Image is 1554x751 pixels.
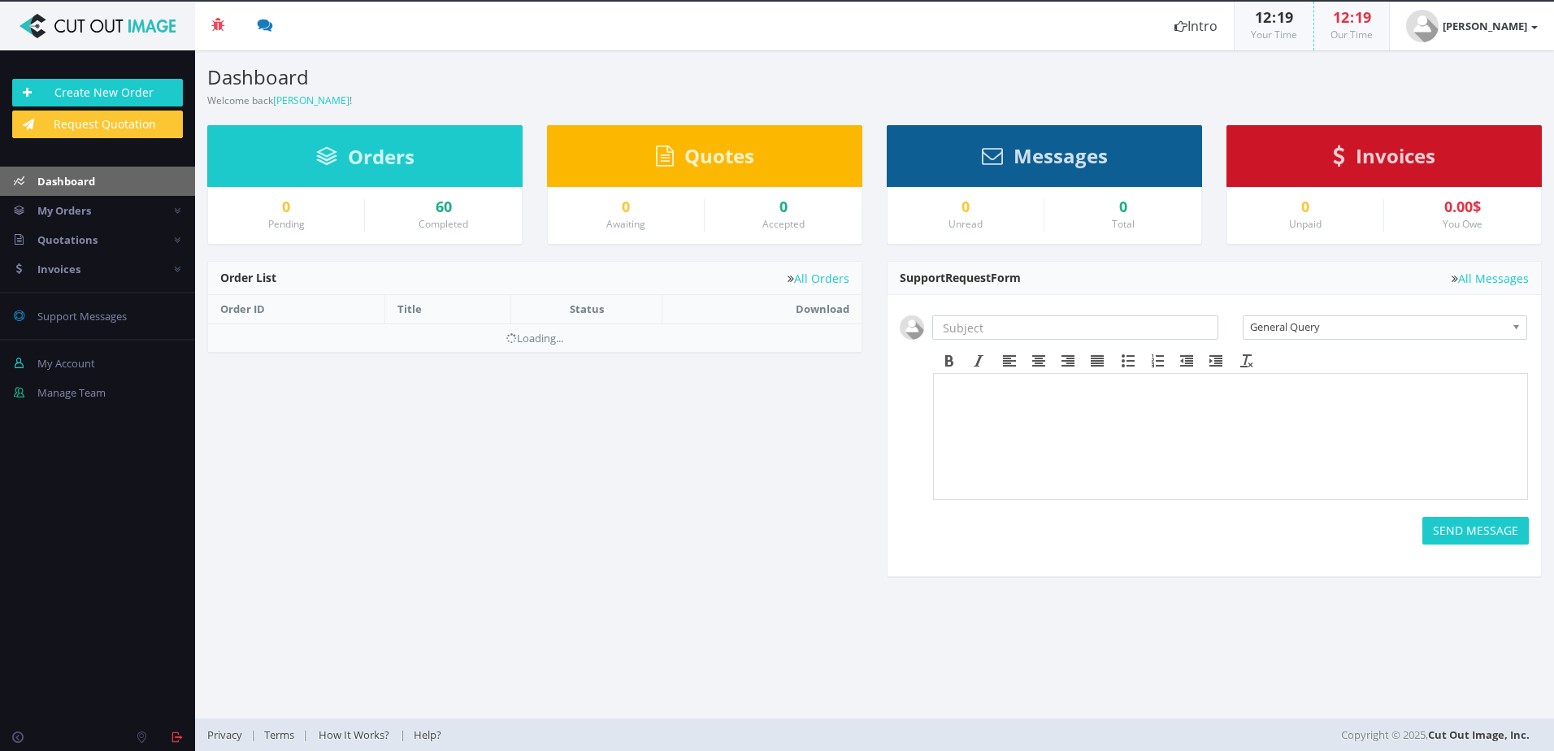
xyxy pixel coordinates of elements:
span: Invoices [37,262,80,276]
strong: [PERSON_NAME] [1443,19,1527,33]
a: How It Works? [308,727,400,742]
span: : [1271,7,1277,27]
a: [PERSON_NAME] [1390,2,1554,50]
div: 0 [1057,199,1189,215]
span: 12 [1333,7,1349,27]
small: Pending [268,217,305,231]
a: Privacy [207,727,250,742]
span: Manage Team [37,385,106,400]
span: How It Works? [319,727,389,742]
small: Accepted [762,217,805,231]
div: Italic [964,350,993,371]
img: user_default.jpg [900,315,924,340]
small: Awaiting [606,217,645,231]
span: Support Form [900,270,1021,285]
a: Create New Order [12,79,183,106]
a: 0 [220,199,352,215]
img: user_default.jpg [1406,10,1439,42]
div: Align right [1053,350,1083,371]
span: Request [945,270,991,285]
div: Align center [1024,350,1053,371]
span: My Account [37,356,95,371]
a: Help? [406,727,449,742]
a: 0 [1239,199,1371,215]
div: 0.00$ [1396,199,1529,215]
a: Invoices [1333,152,1435,167]
th: Status [511,295,662,323]
a: Orders [316,153,415,167]
a: Terms [256,727,302,742]
a: Quotes [656,152,754,167]
span: Quotes [684,142,754,169]
span: My Orders [37,203,91,218]
span: Order List [220,270,276,285]
span: 19 [1355,7,1371,27]
a: All Messages [1452,272,1529,284]
small: Total [1112,217,1135,231]
small: Unread [948,217,983,231]
small: Completed [419,217,468,231]
a: 0 [560,199,692,215]
span: Support Messages [37,309,127,323]
a: All Orders [788,272,849,284]
div: Align left [995,350,1024,371]
input: Subject [932,315,1218,340]
a: Request Quotation [12,111,183,138]
div: Bold [935,350,964,371]
small: Our Time [1330,28,1373,41]
div: Increase indent [1201,350,1231,371]
a: 60 [377,199,510,215]
span: Orders [348,143,415,170]
th: Title [385,295,511,323]
span: Messages [1014,142,1108,169]
a: [PERSON_NAME] [273,93,349,107]
a: Cut Out Image, Inc. [1428,727,1530,742]
div: Bullet list [1113,350,1143,371]
span: 19 [1277,7,1293,27]
span: : [1349,7,1355,27]
th: Order ID [208,295,385,323]
div: Decrease indent [1172,350,1201,371]
a: Intro [1158,2,1234,50]
span: Copyright © 2025, [1341,727,1530,743]
span: Invoices [1356,142,1435,169]
img: Cut Out Image [12,14,183,38]
div: Justify [1083,350,1112,371]
th: Download [662,295,862,323]
span: General Query [1250,316,1505,337]
a: 0 [900,199,1031,215]
h3: Dashboard [207,67,862,88]
small: Your Time [1251,28,1297,41]
td: Loading... [208,323,862,352]
div: | | | [207,718,1097,751]
small: You Owe [1443,217,1482,231]
span: Quotations [37,232,98,247]
div: Clear formatting [1232,350,1261,371]
small: Unpaid [1289,217,1322,231]
div: Numbered list [1143,350,1172,371]
span: Dashboard [37,174,95,189]
a: Messages [982,152,1108,167]
iframe: Rich Text Area. Press ALT-F9 for menu. Press ALT-F10 for toolbar. Press ALT-0 for help [934,374,1527,499]
a: 0 [717,199,849,215]
span: 12 [1255,7,1271,27]
button: SEND MESSAGE [1422,517,1529,545]
small: Welcome back ! [207,93,352,107]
